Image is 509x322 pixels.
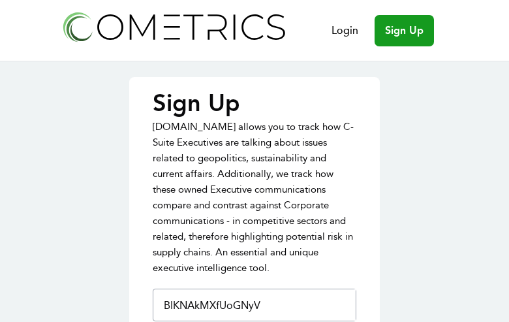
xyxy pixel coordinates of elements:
input: First Name [159,289,356,321]
img: Cometrics logo [59,8,288,45]
a: Login [332,23,358,39]
p: Sign Up [153,90,356,116]
a: Sign Up [375,15,434,46]
p: [DOMAIN_NAME] allows you to track how C-Suite Executives are talking about issues related to geop... [153,119,356,276]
